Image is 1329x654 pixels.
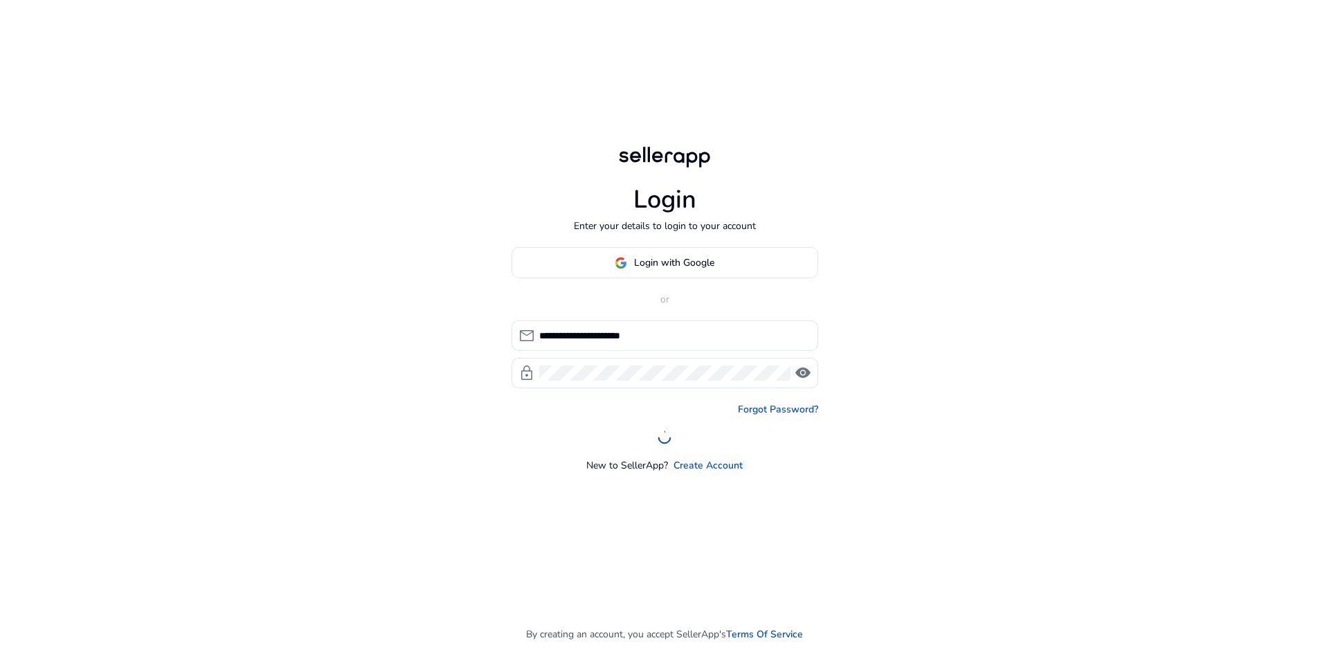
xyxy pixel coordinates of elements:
span: visibility [795,365,811,381]
span: mail [518,327,535,344]
a: Forgot Password? [738,402,818,417]
h1: Login [633,185,696,215]
p: or [512,292,818,307]
button: Login with Google [512,247,818,278]
img: google-logo.svg [615,257,627,269]
a: Create Account [673,458,743,473]
p: New to SellerApp? [586,458,668,473]
span: Login with Google [634,255,714,270]
span: lock [518,365,535,381]
p: Enter your details to login to your account [574,219,756,233]
a: Terms Of Service [726,627,803,642]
